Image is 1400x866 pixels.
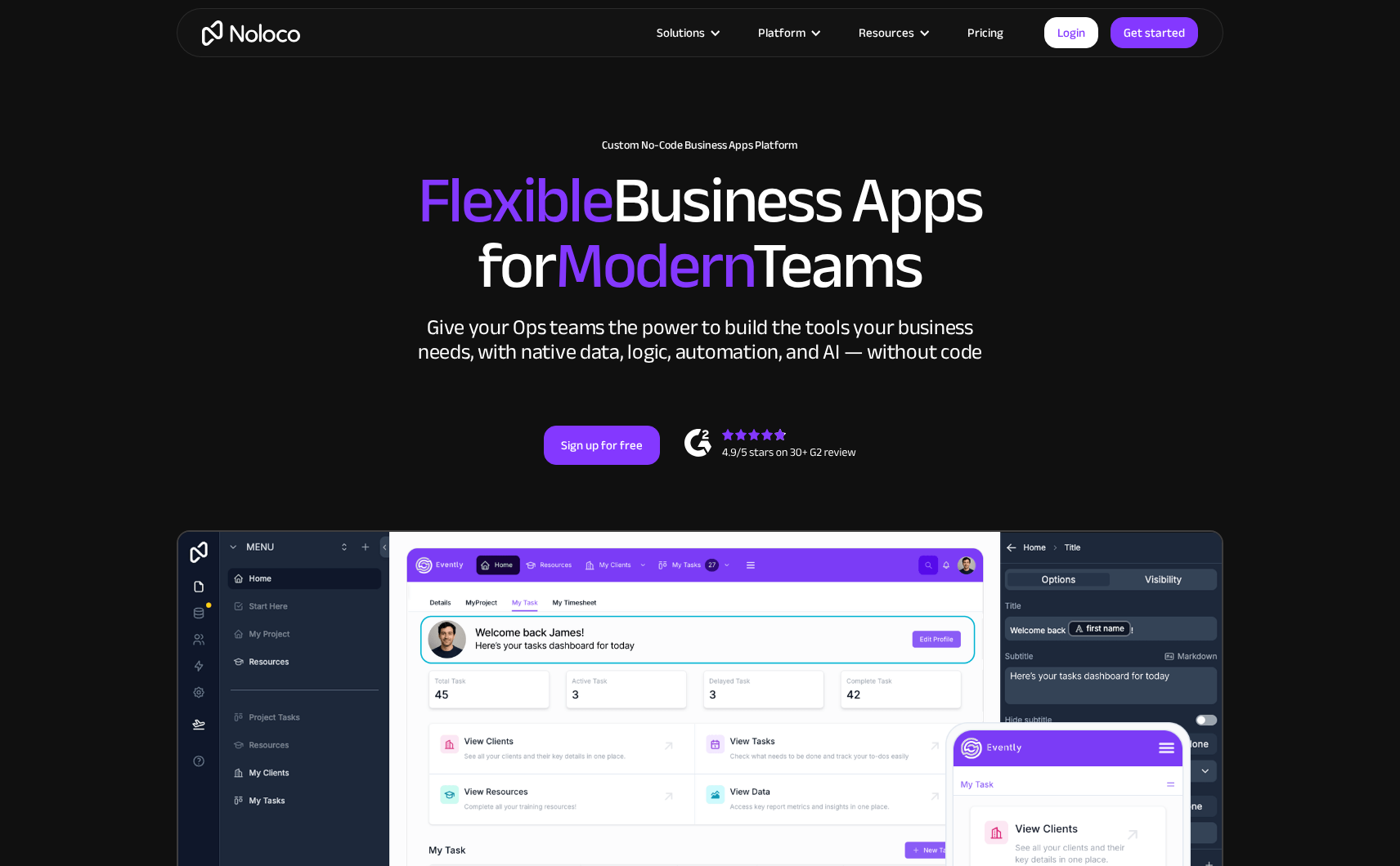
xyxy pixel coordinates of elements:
h1: Custom No-Code Business Apps Platform [193,139,1207,152]
a: home [202,20,300,46]
a: Pricing [947,22,1024,43]
a: Get started [1111,17,1198,48]
div: Solutions [636,22,738,43]
div: Give your Ops teams the power to build the tools your business needs, with native data, logic, au... [414,315,986,364]
div: Solutions [657,22,705,43]
a: Login [1044,17,1098,48]
span: Flexible [418,140,612,261]
a: Sign up for free [544,426,660,465]
div: Resources [859,22,914,43]
div: Platform [758,22,805,43]
h2: Business Apps for Teams [193,168,1207,299]
div: Platform [738,22,838,43]
div: Resources [838,22,947,43]
span: Modern [555,205,752,327]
